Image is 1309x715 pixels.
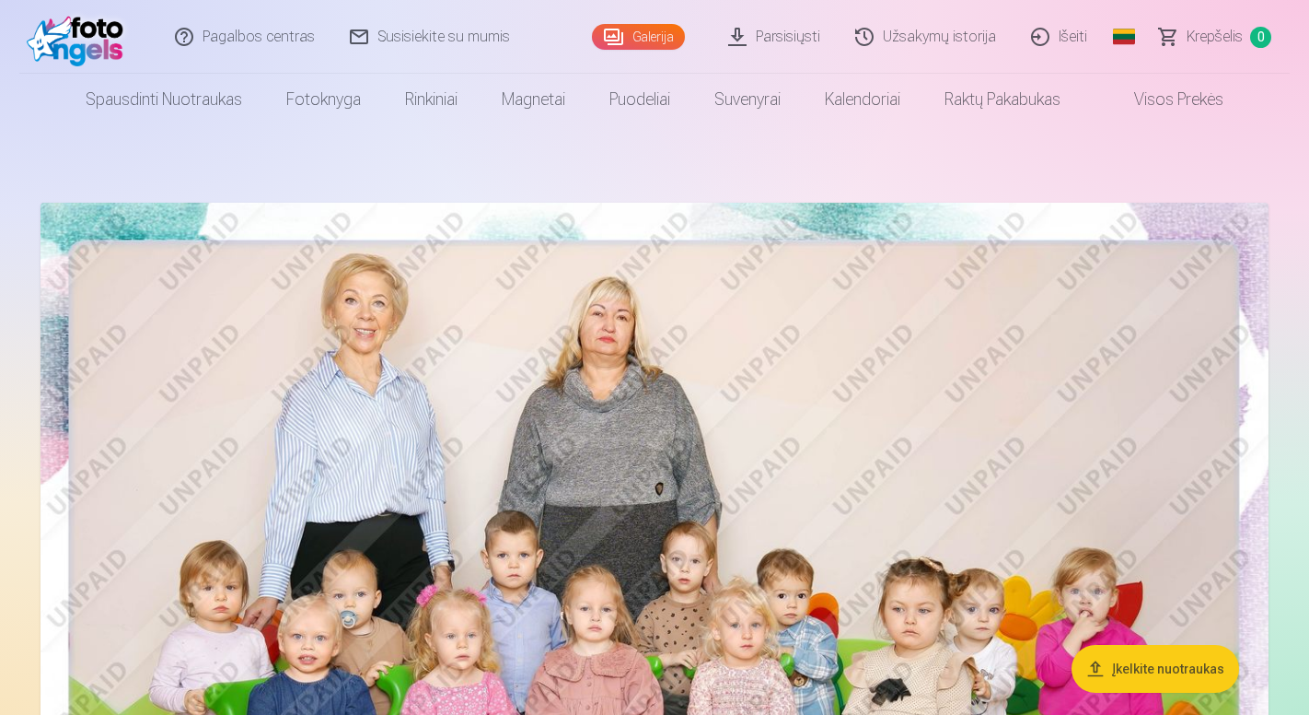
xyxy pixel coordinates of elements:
[592,24,685,50] a: Galerija
[480,74,587,125] a: Magnetai
[264,74,383,125] a: Fotoknyga
[27,7,133,66] img: /fa2
[1072,645,1239,693] button: Įkelkite nuotraukas
[1187,26,1243,48] span: Krepšelis
[1083,74,1245,125] a: Visos prekės
[692,74,803,125] a: Suvenyrai
[803,74,922,125] a: Kalendoriai
[1250,27,1271,48] span: 0
[922,74,1083,125] a: Raktų pakabukas
[383,74,480,125] a: Rinkiniai
[587,74,692,125] a: Puodeliai
[64,74,264,125] a: Spausdinti nuotraukas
